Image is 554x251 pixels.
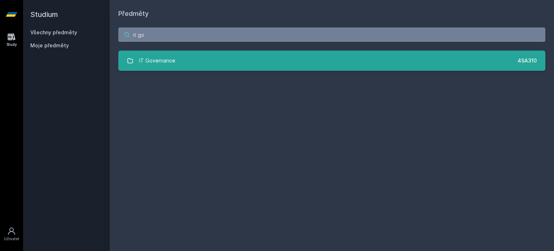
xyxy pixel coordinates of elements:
a: Všechny předměty [30,29,77,35]
span: Moje předměty [30,42,69,49]
div: Uživatel [4,236,19,242]
input: Název nebo ident předmětu… [118,27,545,42]
div: Study [6,42,17,47]
a: IT Governance 4SA310 [118,51,545,71]
a: Uživatel [1,223,22,245]
h1: Předměty [118,9,545,19]
div: 4SA310 [518,57,537,64]
div: IT Governance [139,53,175,68]
a: Study [1,29,22,51]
